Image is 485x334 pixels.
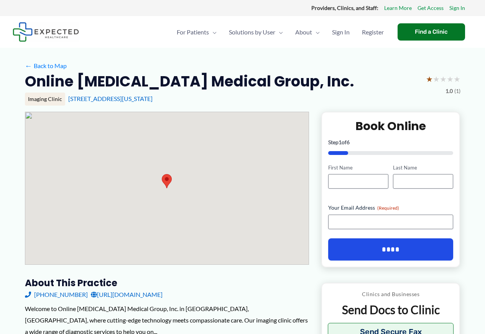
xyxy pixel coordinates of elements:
a: Register [356,19,390,46]
label: Last Name [393,164,453,171]
span: 1.0 [446,86,453,96]
span: (Required) [377,205,399,211]
span: Menu Toggle [209,19,217,46]
p: Clinics and Businesses [328,289,454,299]
span: ← [25,62,32,69]
nav: Primary Site Navigation [171,19,390,46]
a: Solutions by UserMenu Toggle [223,19,289,46]
h3: About this practice [25,277,309,289]
span: For Patients [177,19,209,46]
span: Solutions by User [229,19,275,46]
a: ←Back to Map [25,60,67,72]
label: First Name [328,164,388,171]
span: About [295,19,312,46]
a: Find a Clinic [398,23,465,41]
a: [STREET_ADDRESS][US_STATE] [68,95,153,102]
span: ★ [440,72,447,86]
span: (1) [454,86,460,96]
span: Menu Toggle [275,19,283,46]
span: ★ [433,72,440,86]
img: Expected Healthcare Logo - side, dark font, small [13,22,79,42]
a: AboutMenu Toggle [289,19,326,46]
a: Sign In [326,19,356,46]
p: Step of [328,140,454,145]
span: ★ [454,72,460,86]
a: Sign In [449,3,465,13]
span: Register [362,19,384,46]
span: 1 [339,139,342,145]
a: Get Access [418,3,444,13]
div: Imaging Clinic [25,93,65,106]
span: ★ [426,72,433,86]
span: Menu Toggle [312,19,320,46]
a: [PHONE_NUMBER] [25,289,88,300]
span: 6 [347,139,350,145]
span: ★ [447,72,454,86]
strong: Providers, Clinics, and Staff: [311,5,378,11]
span: Sign In [332,19,350,46]
a: [URL][DOMAIN_NAME] [91,289,163,300]
label: Your Email Address [328,204,454,212]
a: For PatientsMenu Toggle [171,19,223,46]
h2: Online [MEDICAL_DATA] Medical Group, Inc. [25,72,354,91]
p: Send Docs to Clinic [328,302,454,317]
a: Learn More [384,3,412,13]
h2: Book Online [328,119,454,134]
